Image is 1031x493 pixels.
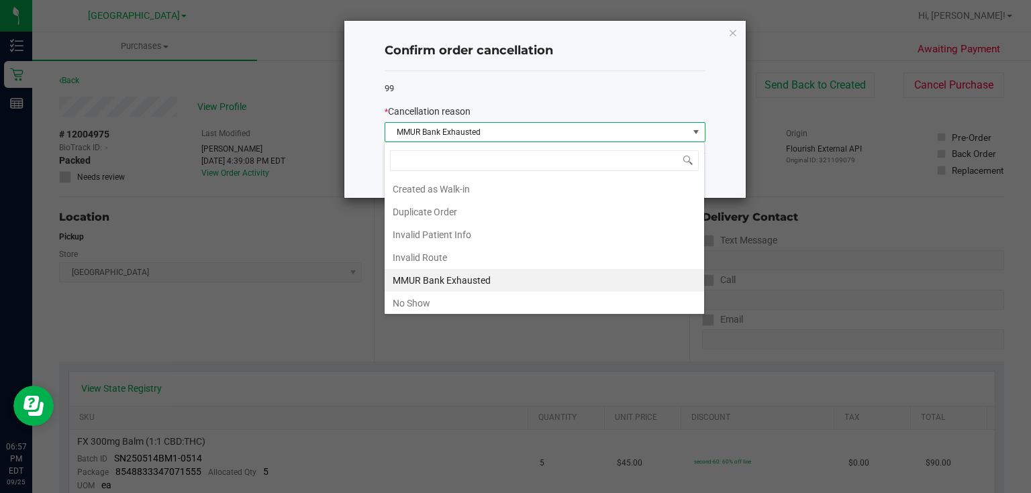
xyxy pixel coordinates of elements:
[385,123,688,142] span: MMUR Bank Exhausted
[385,83,394,93] span: 99
[385,223,704,246] li: Invalid Patient Info
[385,292,704,315] li: No Show
[388,106,471,117] span: Cancellation reason
[728,24,738,40] button: Close
[385,246,704,269] li: Invalid Route
[13,386,54,426] iframe: Resource center
[385,269,704,292] li: MMUR Bank Exhausted
[385,42,705,60] h4: Confirm order cancellation
[385,178,704,201] li: Created as Walk-in
[385,201,704,223] li: Duplicate Order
